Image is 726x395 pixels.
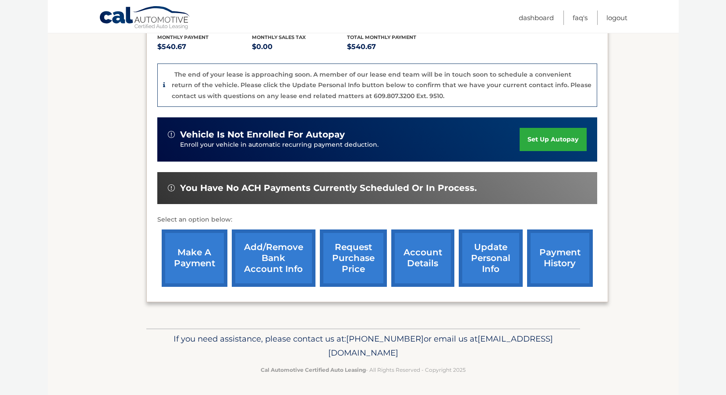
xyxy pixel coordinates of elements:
[168,184,175,191] img: alert-white.svg
[157,215,597,225] p: Select an option below:
[180,140,520,150] p: Enroll your vehicle in automatic recurring payment deduction.
[152,332,574,360] p: If you need assistance, please contact us at: or email us at
[391,229,454,287] a: account details
[232,229,315,287] a: Add/Remove bank account info
[162,229,227,287] a: make a payment
[459,229,523,287] a: update personal info
[573,11,588,25] a: FAQ's
[606,11,627,25] a: Logout
[346,334,424,344] span: [PHONE_NUMBER]
[261,367,366,373] strong: Cal Automotive Certified Auto Leasing
[347,34,416,40] span: Total Monthly Payment
[320,229,387,287] a: request purchase price
[519,11,554,25] a: Dashboard
[252,41,347,53] p: $0.00
[252,34,306,40] span: Monthly sales Tax
[347,41,442,53] p: $540.67
[527,229,593,287] a: payment history
[520,128,586,151] a: set up autopay
[172,71,591,100] p: The end of your lease is approaching soon. A member of our lease end team will be in touch soon t...
[152,365,574,374] p: - All Rights Reserved - Copyright 2025
[157,41,252,53] p: $540.67
[180,129,345,140] span: vehicle is not enrolled for autopay
[180,183,477,194] span: You have no ACH payments currently scheduled or in process.
[99,6,191,31] a: Cal Automotive
[157,34,209,40] span: Monthly Payment
[168,131,175,138] img: alert-white.svg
